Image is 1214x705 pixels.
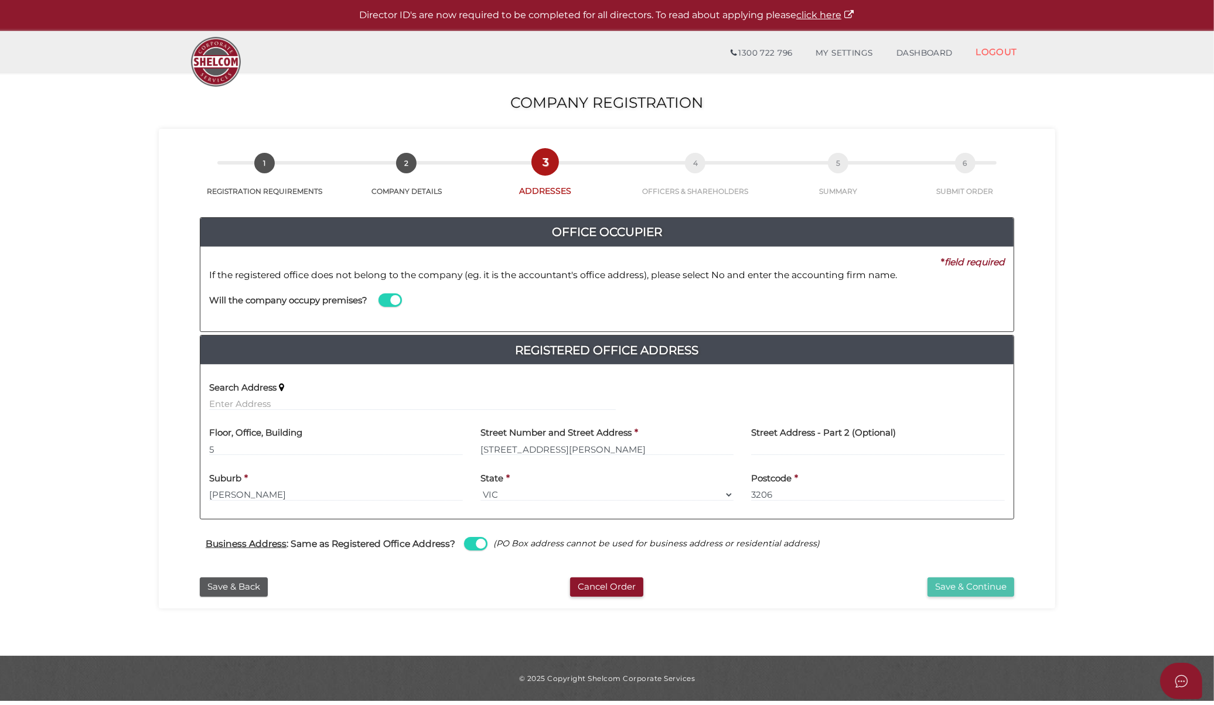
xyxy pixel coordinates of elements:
[719,42,804,65] a: 1300 722 796
[480,443,734,456] input: Enter Address
[480,474,503,484] h4: State
[796,9,855,20] a: click here
[341,166,473,196] a: 2COMPANY DETAILS
[1160,663,1202,699] button: Open asap
[209,398,616,410] input: Enter Address
[804,42,885,65] a: MY SETTINGS
[185,31,247,93] img: Logo
[493,538,820,549] i: (PO Box address cannot be used for business address or residential address)
[685,153,705,173] span: 4
[188,166,341,196] a: 1REGISTRATION REQUIREMENTS
[570,577,643,597] button: Cancel Order
[751,428,896,438] h4: Street Address - Part 2 (Optional)
[944,256,1005,268] i: field required
[206,539,455,549] h4: : Same as Registered Office Address?
[209,269,1005,282] p: If the registered office does not belong to the company (eg. it is the accountant's office addres...
[209,474,241,484] h4: Suburb
[535,152,555,172] span: 3
[751,474,792,484] h4: Postcode
[885,42,964,65] a: DASHBOARD
[396,153,417,173] span: 2
[200,577,268,597] button: Save & Back
[480,428,632,438] h4: Street Number and Street Address
[927,577,1014,597] button: Save & Continue
[200,223,1014,241] h4: Office Occupier
[904,166,1026,196] a: 6SUBMIT ORDER
[200,341,1014,360] a: Registered Office Address
[209,428,302,438] h4: Floor, Office, Building
[828,153,848,173] span: 5
[955,153,976,173] span: 6
[168,673,1046,683] div: © 2025 Copyright Shelcom Corporate Services
[964,40,1029,64] a: LOGOUT
[751,488,1005,501] input: Postcode must be exactly 4 digits
[472,165,618,197] a: 3ADDRESSES
[773,166,905,196] a: 5SUMMARY
[618,166,773,196] a: 4OFFICERS & SHAREHOLDERS
[29,9,1185,22] p: Director ID's are now required to be completed for all directors. To read about applying please
[209,383,277,393] h4: Search Address
[279,383,284,392] i: Keep typing in your address(including suburb) until it appears
[209,296,367,306] h4: Will the company occupy premises?
[206,538,287,549] u: Business Address
[254,153,275,173] span: 1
